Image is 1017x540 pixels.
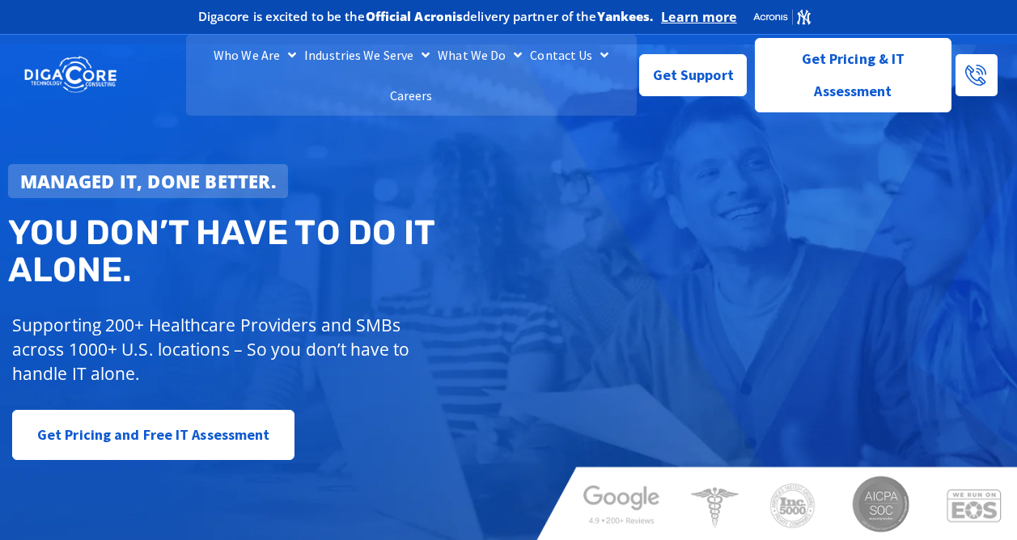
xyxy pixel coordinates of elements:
a: Careers [386,75,437,116]
a: Managed IT, done better. [8,164,288,198]
h2: Digacore is excited to be the delivery partner of the [198,11,654,23]
a: Get Pricing & IT Assessment [755,38,951,112]
img: Acronis [752,8,812,26]
span: Get Pricing and Free IT Assessment [37,419,269,451]
strong: Managed IT, done better. [20,169,276,193]
h2: You don’t have to do IT alone. [8,214,519,289]
img: DigaCore Technology Consulting [24,55,117,95]
span: Get Pricing & IT Assessment [768,43,939,108]
a: What We Do [434,35,526,75]
a: Get Pricing and Free IT Assessment [12,410,295,460]
b: Official Acronis [366,8,464,24]
a: Who We Are [210,35,300,75]
a: Industries We Serve [300,35,434,75]
a: Learn more [661,9,736,25]
p: Supporting 200+ Healthcare Providers and SMBs across 1000+ U.S. locations – So you don’t have to ... [12,313,427,386]
a: Get Support [639,54,747,96]
b: Yankees. [597,8,654,24]
nav: Menu [186,35,637,116]
a: Contact Us [526,35,612,75]
span: Get Support [653,59,734,91]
